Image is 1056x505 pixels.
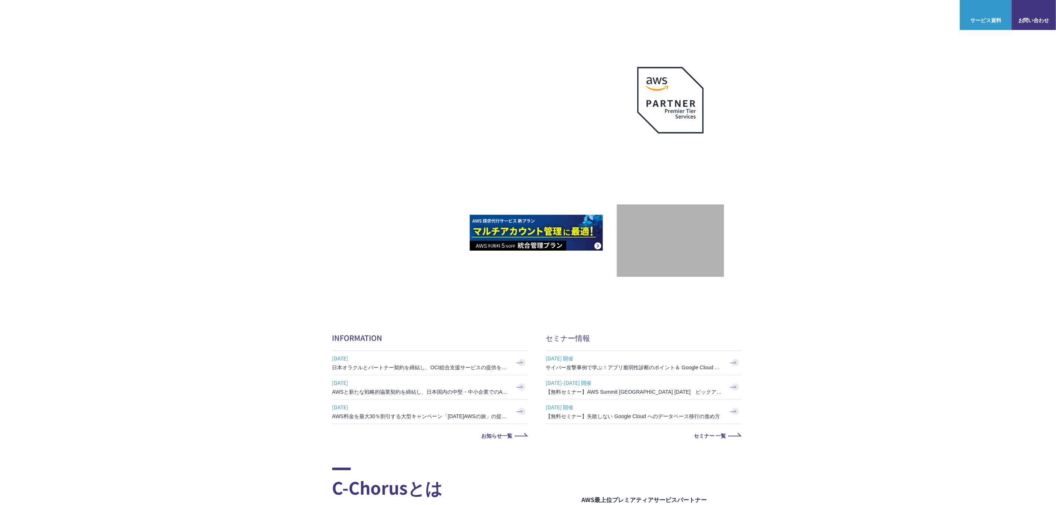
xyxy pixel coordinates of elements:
[546,400,742,424] a: [DATE] 開催 【無料セミナー】失敗しない Google Cloud へのデータベース移行の進め方
[332,364,510,371] h3: 日本オラクルとパートナー契約を締結し、OCI総合支援サービスの提供を開始
[889,11,917,19] p: ナレッジ
[546,413,723,420] h3: 【無料セミナー】失敗しない Google Cloud へのデータベース移行の進め方
[546,375,742,399] a: [DATE]-[DATE] 開催 【無料セミナー】AWS Summit [GEOGRAPHIC_DATA] [DATE] ピックアップセッション
[546,433,742,438] a: セミナー 一覧
[662,142,679,153] em: AWS
[11,6,139,24] a: AWS総合支援サービス C-Chorus NHN テコラスAWS総合支援サービス
[332,401,510,413] span: [DATE]
[932,11,953,19] a: ログイン
[332,413,510,420] h3: AWS料金を最大30％割引する大型キャンペーン「[DATE]AWSの旅」の提供を開始
[332,215,465,251] img: AWSとの戦略的協業契約 締結
[637,67,704,133] img: AWSプレミアティアサービスパートナー
[546,353,723,364] span: [DATE] 開催
[546,388,723,396] h3: 【無料セミナー】AWS Summit [GEOGRAPHIC_DATA] [DATE] ピックアップセッション
[332,388,510,396] h3: AWSと新たな戦略的協業契約を締結し、日本国内の中堅・中小企業でのAWS活用を加速
[628,142,713,171] p: 最上位プレミアティア サービスパートナー
[704,11,722,19] p: 強み
[960,16,1012,24] span: サービス資料
[332,332,528,343] h2: INFORMATION
[332,375,528,399] a: [DATE] AWSと新たな戦略的協業契約を締結し、日本国内の中堅・中小企業でのAWS活用を加速
[853,11,874,19] a: 導入事例
[780,11,839,19] p: 業種別ソリューション
[546,364,723,371] h3: サイバー攻撃事例で学ぶ！アプリ脆弱性診断のポイント＆ Google Cloud セキュリティ対策
[1028,6,1040,14] img: お問い合わせ
[332,400,528,424] a: [DATE] AWS料金を最大30％割引する大型キャンペーン「[DATE]AWSの旅」の提供を開始
[632,216,709,270] img: 契約件数
[1012,16,1056,24] span: お問い合わせ
[737,11,765,19] p: サービス
[470,215,603,251] img: AWS請求代行サービス 統合管理プラン
[546,377,723,388] span: [DATE]-[DATE] 開催
[332,433,528,438] a: お知らせ一覧
[332,82,617,114] p: AWSの導入からコスト削減、 構成・運用の最適化からデータ活用まで 規模や業種業態を問わない マネージドサービスで
[980,6,992,14] img: AWS総合支援サービス C-Chorus サービス資料
[332,468,564,500] h2: C-Chorusとは
[332,377,510,388] span: [DATE]
[332,122,617,193] h1: AWS ジャーニーの 成功を実現
[85,7,139,23] span: NHN テコラス AWS総合支援サービス
[546,332,742,343] h2: セミナー情報
[332,353,510,364] span: [DATE]
[332,351,528,375] a: [DATE] 日本オラクルとパートナー契約を締結し、OCI総合支援サービスの提供を開始
[546,401,723,413] span: [DATE] 開催
[546,351,742,375] a: [DATE] 開催 サイバー攻撃事例で学ぶ！アプリ脆弱性診断のポイント＆ Google Cloud セキュリティ対策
